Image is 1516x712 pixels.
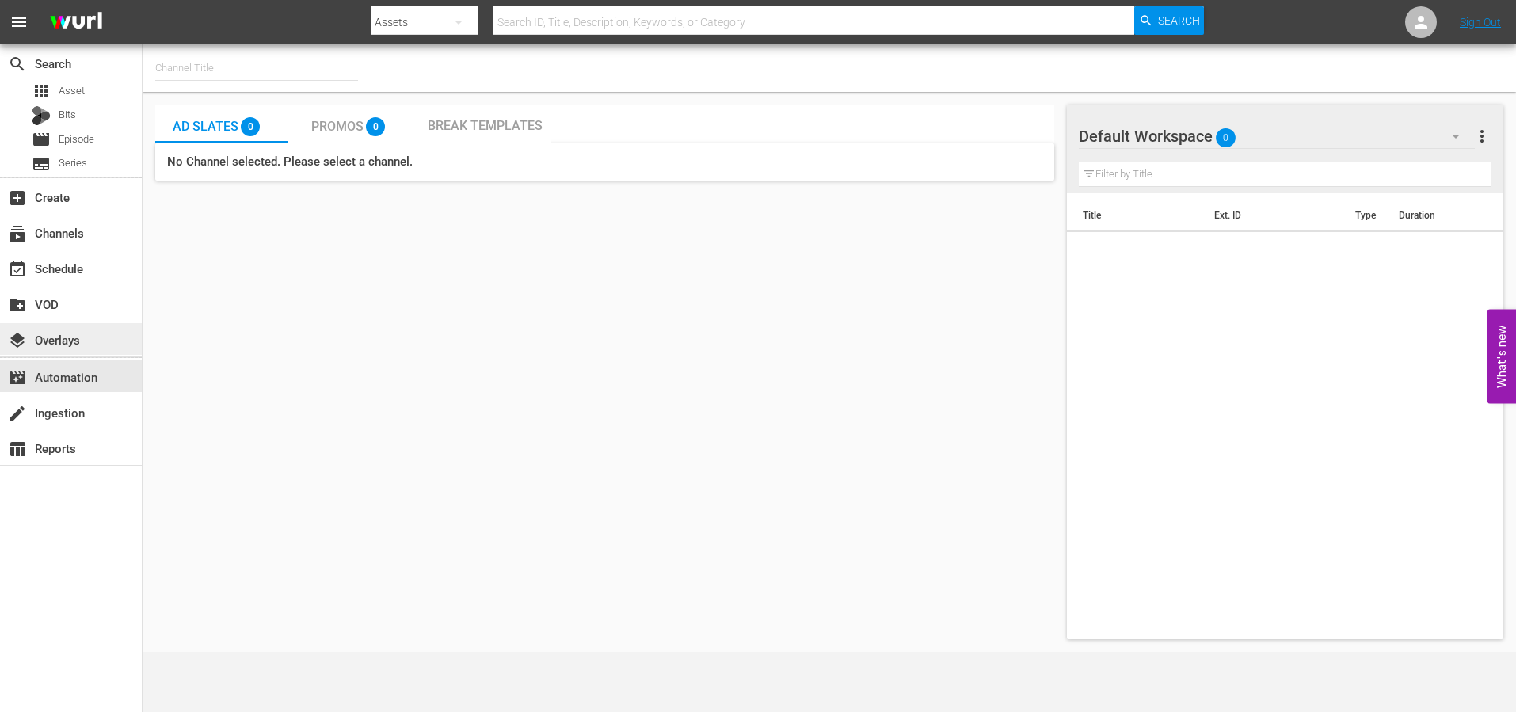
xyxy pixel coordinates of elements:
[1216,121,1236,154] span: 0
[8,295,27,314] span: VOD
[1158,6,1200,35] span: Search
[1472,117,1491,155] button: more_vert
[32,106,51,125] div: Bits
[1067,193,1206,238] th: Title
[10,13,29,32] span: menu
[428,118,543,133] span: Break Templates
[1472,127,1491,146] span: more_vert
[241,117,260,136] span: 0
[8,331,27,350] span: Overlays
[8,224,27,243] span: Channels
[1389,193,1484,238] th: Duration
[59,155,87,171] span: Series
[38,4,114,41] img: ans4CAIJ8jUAAAAAAAAAAAAAAAAAAAAAAAAgQb4GAAAAAAAAAAAAAAAAAAAAAAAAJMjXAAAAAAAAAAAAAAAAAAAAAAAAgAT5G...
[59,83,85,99] span: Asset
[1205,193,1346,238] th: Ext. ID
[366,117,385,136] span: 0
[1487,309,1516,403] button: Open Feedback Widget
[155,143,1054,181] h5: No Channel selected. Please select a channel.
[59,131,94,147] span: Episode
[8,55,27,74] span: Search
[8,404,27,423] span: Ingestion
[59,107,76,123] span: Bits
[155,143,1054,181] div: Ad Slates 0
[1134,6,1204,35] button: Search
[419,105,551,143] button: Break Templates
[311,119,364,134] span: Promos
[1079,114,1476,158] div: Default Workspace
[32,82,51,101] span: Asset
[155,105,288,143] button: Ad Slates 0
[32,154,51,173] span: Series
[8,440,27,459] span: Reports
[8,188,27,208] span: Create
[1346,193,1389,238] th: Type
[8,368,27,387] span: Automation
[173,119,238,134] span: Ad Slates
[32,130,51,149] span: Episode
[1460,16,1501,29] a: Sign Out
[288,105,420,143] button: Promos 0
[8,260,27,279] span: Schedule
